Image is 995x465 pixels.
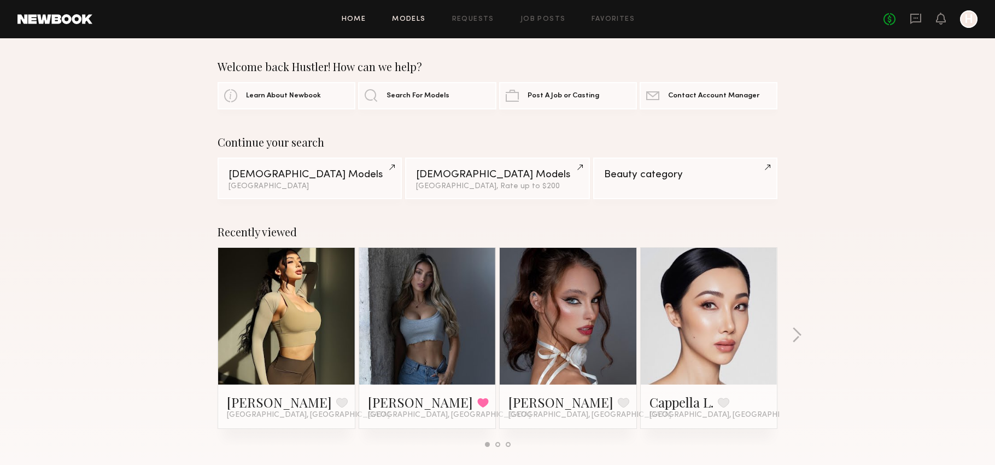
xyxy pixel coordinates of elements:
[368,411,531,420] span: [GEOGRAPHIC_DATA], [GEOGRAPHIC_DATA]
[640,82,777,109] a: Contact Account Manager
[218,82,355,109] a: Learn About Newbook
[229,183,391,190] div: [GEOGRAPHIC_DATA]
[508,393,613,411] a: [PERSON_NAME]
[416,170,578,180] div: [DEMOGRAPHIC_DATA] Models
[342,16,366,23] a: Home
[528,92,599,100] span: Post A Job or Casting
[452,16,494,23] a: Requests
[405,158,589,199] a: [DEMOGRAPHIC_DATA] Models[GEOGRAPHIC_DATA], Rate up to $200
[227,393,332,411] a: [PERSON_NAME]
[229,170,391,180] div: [DEMOGRAPHIC_DATA] Models
[668,92,759,100] span: Contact Account Manager
[960,10,978,28] a: H
[358,82,496,109] a: Search For Models
[649,393,713,411] a: Cappella L.
[218,136,777,149] div: Continue your search
[649,411,812,420] span: [GEOGRAPHIC_DATA], [GEOGRAPHIC_DATA]
[593,158,777,199] a: Beauty category
[520,16,566,23] a: Job Posts
[392,16,425,23] a: Models
[218,60,777,73] div: Welcome back Hustler! How can we help?
[592,16,635,23] a: Favorites
[218,158,402,199] a: [DEMOGRAPHIC_DATA] Models[GEOGRAPHIC_DATA]
[218,225,777,239] div: Recently viewed
[387,92,449,100] span: Search For Models
[499,82,637,109] a: Post A Job or Casting
[508,411,671,420] span: [GEOGRAPHIC_DATA], [GEOGRAPHIC_DATA]
[368,393,473,411] a: [PERSON_NAME]
[416,183,578,190] div: [GEOGRAPHIC_DATA], Rate up to $200
[246,92,321,100] span: Learn About Newbook
[604,170,766,180] div: Beauty category
[227,411,390,420] span: [GEOGRAPHIC_DATA], [GEOGRAPHIC_DATA]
